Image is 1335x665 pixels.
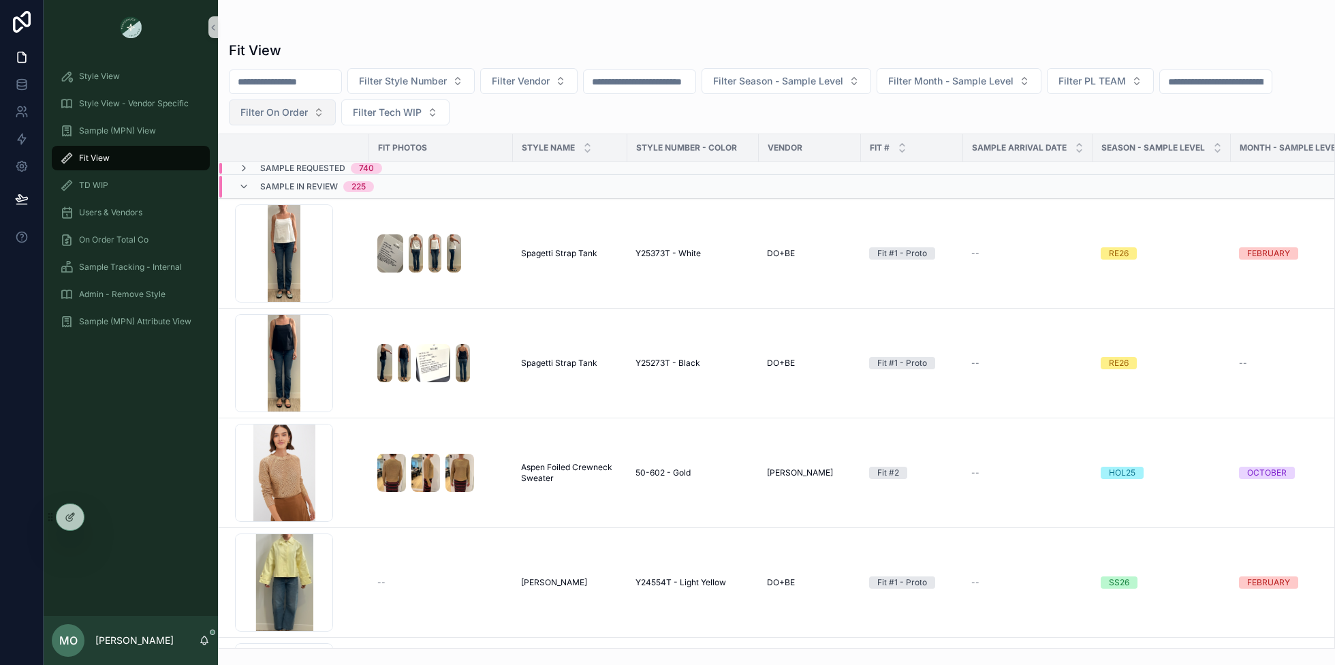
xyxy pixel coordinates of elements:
a: DO+BE [767,358,853,369]
span: Fit # [870,142,890,153]
span: On Order Total Co [79,234,148,245]
span: [PERSON_NAME] [521,577,587,588]
span: Spagetti Strap Tank [521,248,597,259]
a: HOL25 [1101,467,1223,479]
span: STYLE NAME [522,142,575,153]
span: Spagetti Strap Tank [521,358,597,369]
span: Y24554T - Light Yellow [635,577,726,588]
div: Fit #1 - Proto [877,357,927,369]
div: RE26 [1109,357,1129,369]
a: Y25373T - White [635,248,751,259]
span: Filter Style Number [359,74,447,88]
a: -- [971,358,1084,369]
a: DO+BE [767,577,853,588]
span: -- [377,577,386,588]
div: HOL25 [1109,467,1135,479]
button: Select Button [347,68,475,94]
span: Sample (MPN) Attribute View [79,316,191,327]
a: Style View - Vendor Specific [52,91,210,116]
span: [PERSON_NAME] [767,467,833,478]
a: DO+BE [767,248,853,259]
span: Vendor [768,142,802,153]
p: [PERSON_NAME] [95,634,174,647]
span: Y25273T - Black [635,358,700,369]
img: Screenshot-2025-08-12-at-10.01.18-AM.png [377,344,392,382]
a: Spagetti Strap Tank [521,358,619,369]
span: DO+BE [767,248,795,259]
span: -- [971,467,979,478]
a: Sample (MPN) Attribute View [52,309,210,334]
a: Sample (MPN) View [52,119,210,143]
span: DO+BE [767,358,795,369]
a: Style View [52,64,210,89]
div: OCTOBER [1247,467,1287,479]
img: Screenshot-2025-08-12-at-10.01.05-AM.png [398,344,411,382]
span: Admin - Remove Style [79,289,166,300]
a: Y25273T - Black [635,358,751,369]
img: Screenshot-2025-08-12-at-10.18.16-AM.png [409,234,423,273]
a: Fit #1 - Proto [869,247,955,260]
a: Fit #1 - Proto [869,576,955,589]
span: Filter On Order [240,106,308,119]
a: RE26 [1101,247,1223,260]
span: Filter Season - Sample Level [713,74,843,88]
span: Sample In Review [260,181,338,192]
img: IMG_3982.jpeg [445,454,474,492]
span: Fit Photos [378,142,427,153]
span: Users & Vendors [79,207,142,218]
a: [PERSON_NAME] [767,467,853,478]
img: Screenshot-2025-08-12-at-10.18.11-AM.png [447,234,461,273]
a: Sample Tracking - Internal [52,255,210,279]
h1: Fit View [229,41,281,60]
div: SS26 [1109,576,1129,589]
a: Users & Vendors [52,200,210,225]
button: Select Button [480,68,578,94]
span: Sample Arrival Date [972,142,1067,153]
span: Style View - Vendor Specific [79,98,189,109]
a: Fit #2 [869,467,955,479]
img: Screenshot-2025-08-12-at-10.18.03-AM.png [377,234,403,273]
div: FEBRUARY [1247,576,1290,589]
span: Season - Sample Level [1101,142,1205,153]
a: Aspen Foiled Crewneck Sweater [521,462,619,484]
div: scrollable content [44,55,218,352]
img: IMG_3984.jpeg [377,454,406,492]
span: 50-602 - Gold [635,467,691,478]
button: Select Button [702,68,871,94]
a: -- [971,467,1084,478]
span: -- [971,358,979,369]
a: Admin - Remove Style [52,282,210,307]
div: 225 [351,181,366,192]
button: Select Button [877,68,1041,94]
span: Sample (MPN) View [79,125,156,136]
button: Select Button [1047,68,1154,94]
button: Select Button [229,99,336,125]
div: RE26 [1109,247,1129,260]
div: Fit #2 [877,467,899,479]
a: 50-602 - Gold [635,467,751,478]
span: Filter PL TEAM [1058,74,1126,88]
div: Fit #1 - Proto [877,247,927,260]
span: -- [971,577,979,588]
a: SS26 [1101,576,1223,589]
span: Y25373T - White [635,248,701,259]
img: Screenshot-2025-08-12-at-10.18.07-AM.png [428,234,441,273]
img: Screenshot-2025-08-12-at-10.01.35-AM.png [456,344,470,382]
a: TD WIP [52,173,210,198]
a: On Order Total Co [52,228,210,252]
span: MO [59,632,78,649]
a: Fit #1 - Proto [869,357,955,369]
div: 740 [359,163,374,174]
span: Sample Tracking - Internal [79,262,182,273]
span: Style View [79,71,120,82]
a: Screenshot-2025-08-12-at-10.18.03-AM.pngScreenshot-2025-08-12-at-10.18.16-AM.pngScreenshot-2025-0... [377,234,505,273]
span: Filter Month - Sample Level [888,74,1014,88]
span: Fit View [79,153,110,164]
span: Filter Tech WIP [353,106,422,119]
span: Style Number - Color [636,142,737,153]
span: -- [971,248,979,259]
img: Screenshot-2025-08-12-at-10.01.40-AM.png [416,344,451,382]
a: Screenshot-2025-08-12-at-10.01.18-AM.pngScreenshot-2025-08-12-at-10.01.05-AM.pngScreenshot-2025-0... [377,344,505,382]
a: Spagetti Strap Tank [521,248,619,259]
